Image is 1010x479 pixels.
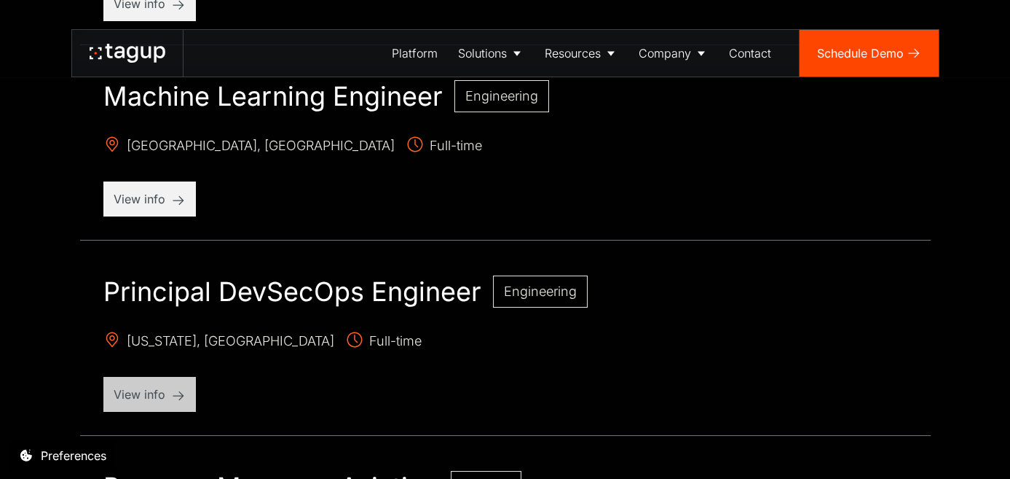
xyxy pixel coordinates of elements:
div: Solutions [458,44,507,62]
span: [US_STATE], [GEOGRAPHIC_DATA] [103,331,334,354]
h2: Principal DevSecOps Engineer [103,276,481,308]
p: View info [114,190,186,208]
span: Full-time [346,331,422,354]
div: Resources [545,44,601,62]
div: Company [639,44,691,62]
a: Platform [382,30,448,77]
div: Contact [729,44,771,62]
a: Company [628,30,719,77]
div: Schedule Demo [817,44,904,62]
h2: Machine Learning Engineer [103,80,443,112]
span: Engineering [504,284,577,299]
span: [GEOGRAPHIC_DATA], [GEOGRAPHIC_DATA] [103,136,395,158]
a: Contact [719,30,781,77]
div: Preferences [41,447,106,464]
a: Resources [534,30,628,77]
a: Schedule Demo [800,30,939,77]
p: View info [114,386,186,403]
a: Solutions [448,30,534,77]
span: Full-time [406,136,482,158]
div: Platform [392,44,438,62]
span: Engineering [465,88,538,104]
